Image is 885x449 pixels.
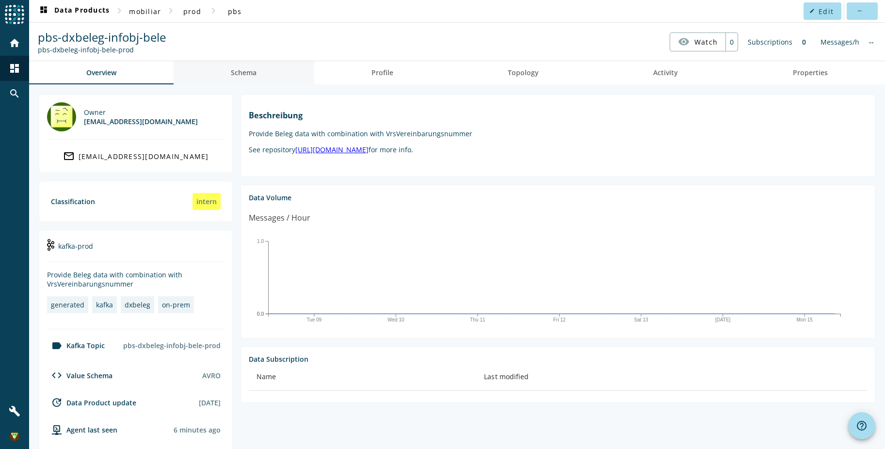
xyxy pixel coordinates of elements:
a: [URL][DOMAIN_NAME] [295,145,369,154]
span: Profile [371,69,393,76]
div: AVRO [202,371,221,380]
button: mobiliar [125,2,165,20]
text: [DATE] [715,317,731,322]
h1: Beschreibung [249,110,867,121]
div: generated [51,300,84,309]
button: Watch [670,33,725,50]
span: Overview [86,69,116,76]
mat-icon: search [9,88,20,99]
text: Tue 09 [306,317,322,322]
div: Kafka Topic: pbs-dxbeleg-infobj-bele-prod [38,45,166,54]
mat-icon: label [51,340,63,352]
mat-icon: more_horiz [856,8,862,14]
div: intern [193,193,221,210]
mat-icon: mail_outline [63,150,75,162]
mat-icon: chevron_right [208,5,219,16]
img: kafka-prod [47,239,54,251]
span: Watch [694,33,718,50]
mat-icon: help_outline [856,420,868,432]
span: prod [183,7,201,16]
div: Kafka Topic [47,340,105,352]
button: Edit [804,2,841,20]
div: Provide Beleg data with combination with VrsVereinbarungsnummer [47,270,225,289]
mat-icon: update [51,397,63,408]
div: Owner [84,108,198,117]
div: Data Subscription [249,354,867,364]
div: [DATE] [199,398,221,407]
div: kafka [96,300,113,309]
span: Data Products [38,5,110,17]
div: Messages / Hour [249,212,310,224]
p: Provide Beleg data with combination with VrsVereinbarungsnummer [249,129,867,138]
span: Properties [793,69,828,76]
div: Data Product update [47,397,136,408]
div: Classification [51,197,95,206]
th: Name [249,364,476,391]
span: pbs-dxbeleg-infobj-bele [38,29,166,45]
text: Mon 15 [797,317,813,322]
div: No information [864,32,879,51]
div: Value Schema [47,369,113,381]
button: Data Products [34,2,113,20]
div: [EMAIL_ADDRESS][DOMAIN_NAME] [84,117,198,126]
div: on-prem [162,300,190,309]
text: Sat 13 [634,317,648,322]
div: 0 [725,33,738,51]
th: Last modified [476,364,867,391]
mat-icon: build [9,405,20,417]
div: dxbeleg [125,300,150,309]
mat-icon: chevron_right [113,5,125,16]
text: 1.0 [257,238,264,243]
mat-icon: visibility [678,36,690,48]
span: Activity [653,69,678,76]
span: mobiliar [129,7,161,16]
div: agent-env-prod [47,424,117,435]
mat-icon: code [51,369,63,381]
button: pbs [219,2,250,20]
span: pbs [228,7,242,16]
mat-icon: edit [809,8,815,14]
div: [EMAIL_ADDRESS][DOMAIN_NAME] [79,152,209,161]
img: spoud-logo.svg [5,5,24,24]
span: Schema [231,69,257,76]
div: Subscriptions [743,32,797,51]
mat-icon: dashboard [38,5,49,17]
a: [EMAIL_ADDRESS][DOMAIN_NAME] [47,147,225,165]
text: Fri 12 [553,317,566,322]
mat-icon: dashboard [9,63,20,74]
mat-icon: home [9,37,20,49]
div: Data Volume [249,193,867,202]
img: 11564d625e1ef81f76cd95267eaef640 [10,432,19,441]
div: Agents typically reports every 15min to 1h [174,425,221,434]
mat-icon: chevron_right [165,5,177,16]
div: 0 [797,32,811,51]
text: Wed 10 [387,317,404,322]
span: Topology [508,69,539,76]
button: prod [177,2,208,20]
span: Edit [819,7,834,16]
text: Thu 11 [470,317,485,322]
div: Messages/h [816,32,864,51]
p: See repository for more info. [249,145,867,154]
div: pbs-dxbeleg-infobj-bele-prod [119,337,225,354]
div: kafka-prod [47,238,225,262]
text: 0.0 [257,311,264,316]
img: mbx_301610@mobi.ch [47,102,76,131]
